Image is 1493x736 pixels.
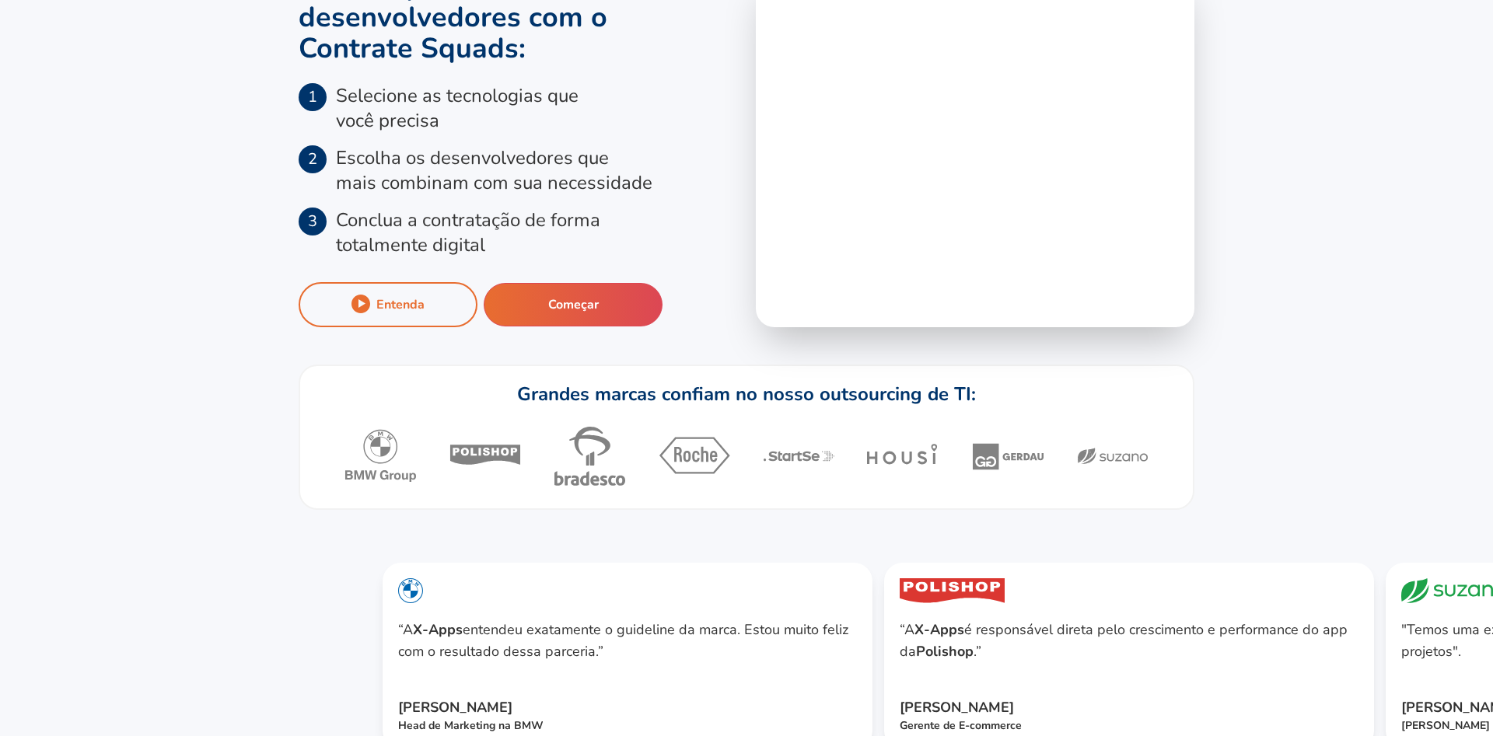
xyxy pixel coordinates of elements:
[299,30,519,68] span: Contrate Squads
[900,696,1358,718] h5: [PERSON_NAME]
[916,642,974,661] strong: Polishop
[484,283,663,326] button: Começar
[336,145,652,195] p: Escolha os desenvolvedores que mais combinam com sua necessidade
[336,83,579,133] p: Selecione as tecnologias que você precisa
[336,208,600,257] p: Conclua a contratação de forma totalmente digital
[299,282,477,327] button: Entenda
[398,718,857,734] h4: Head de Marketing na BMW
[900,718,1358,734] h4: Gerente de E-commerce
[900,619,1358,681] p: “A é responsável direta pelo crescimento e performance do app da .”
[299,208,327,235] span: 3
[398,696,857,718] h5: [PERSON_NAME]
[376,296,425,313] div: Entenda
[413,620,463,639] strong: X-Apps
[398,619,857,681] p: “A entendeu exatamente o guideline da marca. Estou muito feliz com o resultado dessa parceria.”
[299,83,327,111] span: 1
[517,382,976,406] h1: Grandes marcas confiam no nosso outsourcing de TI:
[914,620,964,639] strong: X-Apps
[299,145,327,173] span: 2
